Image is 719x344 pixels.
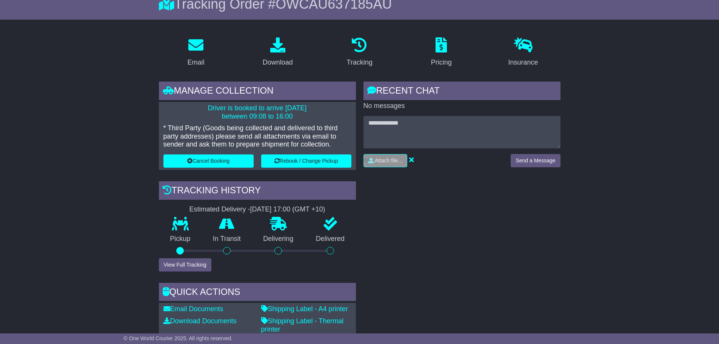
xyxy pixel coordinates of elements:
[163,305,223,313] a: Email Documents
[346,57,372,68] div: Tracking
[258,35,298,70] a: Download
[159,283,356,303] div: Quick Actions
[159,205,356,214] div: Estimated Delivery -
[363,82,560,102] div: RECENT CHAT
[252,235,305,243] p: Delivering
[163,317,237,325] a: Download Documents
[159,181,356,202] div: Tracking history
[305,235,356,243] p: Delivered
[503,35,543,70] a: Insurance
[159,82,356,102] div: Manage collection
[426,35,457,70] a: Pricing
[124,335,233,341] span: © One World Courier 2025. All rights reserved.
[363,102,560,110] p: No messages
[159,258,211,271] button: View Full Tracking
[263,57,293,68] div: Download
[261,154,351,168] button: Rebook / Change Pickup
[182,35,209,70] a: Email
[159,235,202,243] p: Pickup
[261,317,344,333] a: Shipping Label - Thermal printer
[163,104,351,120] p: Driver is booked to arrive [DATE] between 09:08 to 16:00
[250,205,325,214] div: [DATE] 17:00 (GMT +10)
[508,57,538,68] div: Insurance
[163,124,351,149] p: * Third Party (Goods being collected and delivered to third party addresses) please send all atta...
[431,57,452,68] div: Pricing
[202,235,252,243] p: In Transit
[187,57,204,68] div: Email
[342,35,377,70] a: Tracking
[163,154,254,168] button: Cancel Booking
[511,154,560,167] button: Send a Message
[261,305,348,313] a: Shipping Label - A4 printer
